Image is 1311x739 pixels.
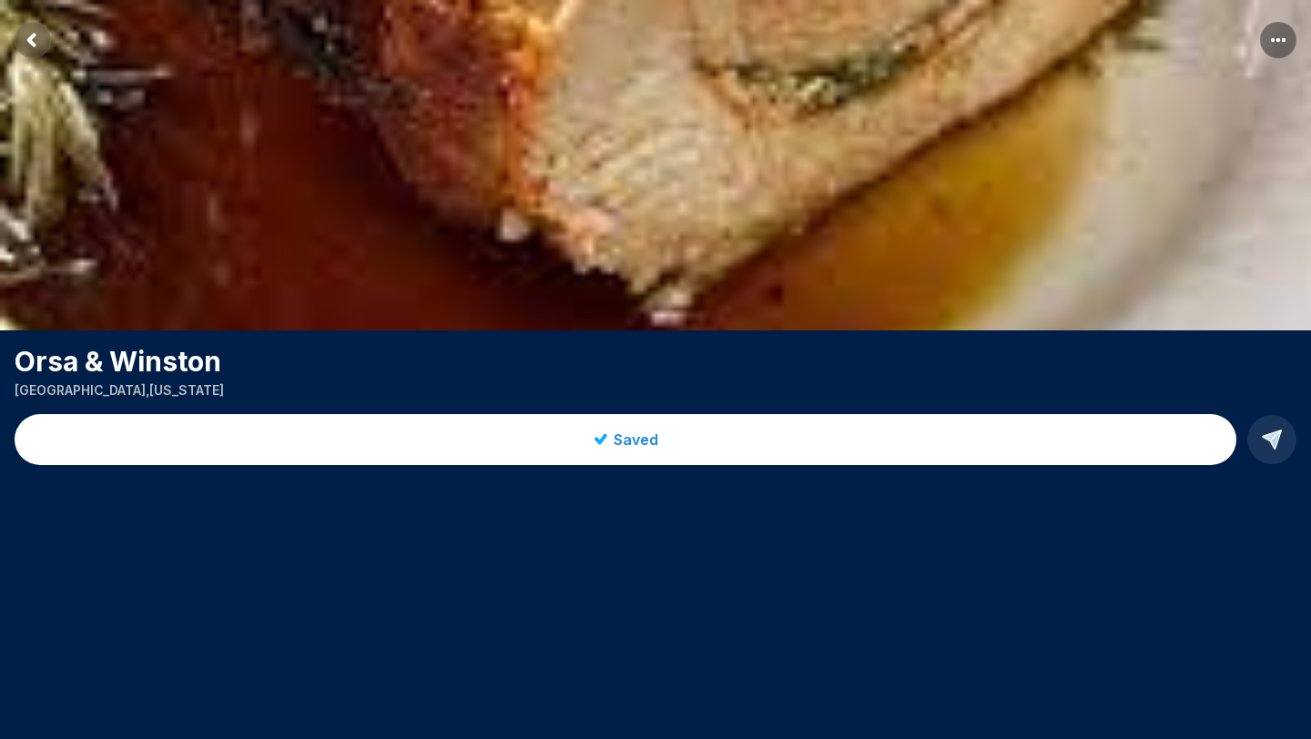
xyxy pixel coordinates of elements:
button: More options [1260,22,1296,58]
span: Saved [614,429,658,450]
h1: Orsa & Winston [15,345,1296,378]
button: Saved [15,414,1236,465]
p: [GEOGRAPHIC_DATA] , [US_STATE] [15,381,1296,400]
button: Return to previous page [15,22,51,58]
